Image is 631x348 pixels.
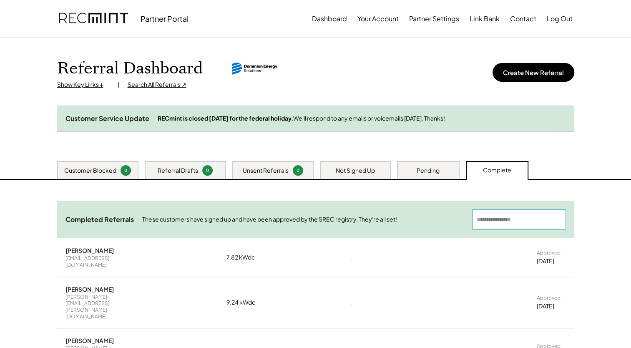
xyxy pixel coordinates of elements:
[141,14,189,23] div: Partner Portal
[65,285,114,293] div: [PERSON_NAME]
[65,294,145,320] div: [PERSON_NAME][EMAIL_ADDRESS][PERSON_NAME][DOMAIN_NAME]
[57,81,109,89] div: Show Key Links ↓
[142,215,464,224] div: These customers have signed up and have been approved by the SREC registry. They're all set!
[59,5,128,33] img: recmint-logotype%403x.png
[510,10,536,27] button: Contact
[118,81,119,89] div: |
[536,295,560,301] div: Approved
[336,166,375,175] div: Not Signed Up
[312,10,347,27] button: Dashboard
[65,215,134,224] div: Completed Referrals
[294,167,302,174] div: 0
[417,166,440,175] div: Pending
[65,337,114,344] div: [PERSON_NAME]
[536,250,560,256] div: Approved
[243,166,289,175] div: Unsent Referrals
[350,255,352,261] div: ,
[493,63,574,82] button: Create New Referral
[158,166,198,175] div: Referral Drafts
[65,247,114,254] div: [PERSON_NAME]
[158,114,566,123] div: We'll respond to any emails or voicemails [DATE]. Thanks!
[65,114,149,123] div: Customer Service Update
[350,300,352,306] div: ,
[536,302,554,310] div: [DATE]
[470,10,500,27] button: Link Bank
[65,255,145,268] div: [EMAIL_ADDRESS][DOMAIN_NAME]
[232,63,278,75] img: dominion-energy-solutions.svg
[204,167,211,174] div: 0
[547,10,573,27] button: Log Out
[128,81,186,89] div: Search All Referrals ↗
[483,166,511,174] div: Complete
[536,257,554,265] div: [DATE]
[226,253,268,262] div: 7.82 kWdc
[64,166,116,175] div: Customer Blocked
[357,10,399,27] button: Your Account
[122,167,130,174] div: 0
[409,10,459,27] button: Partner Settings
[57,59,203,78] h1: Referral Dashboard
[226,298,268,307] div: 9.24 kWdc
[158,114,293,122] strong: RECmint is closed [DATE] for the federal holiday.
